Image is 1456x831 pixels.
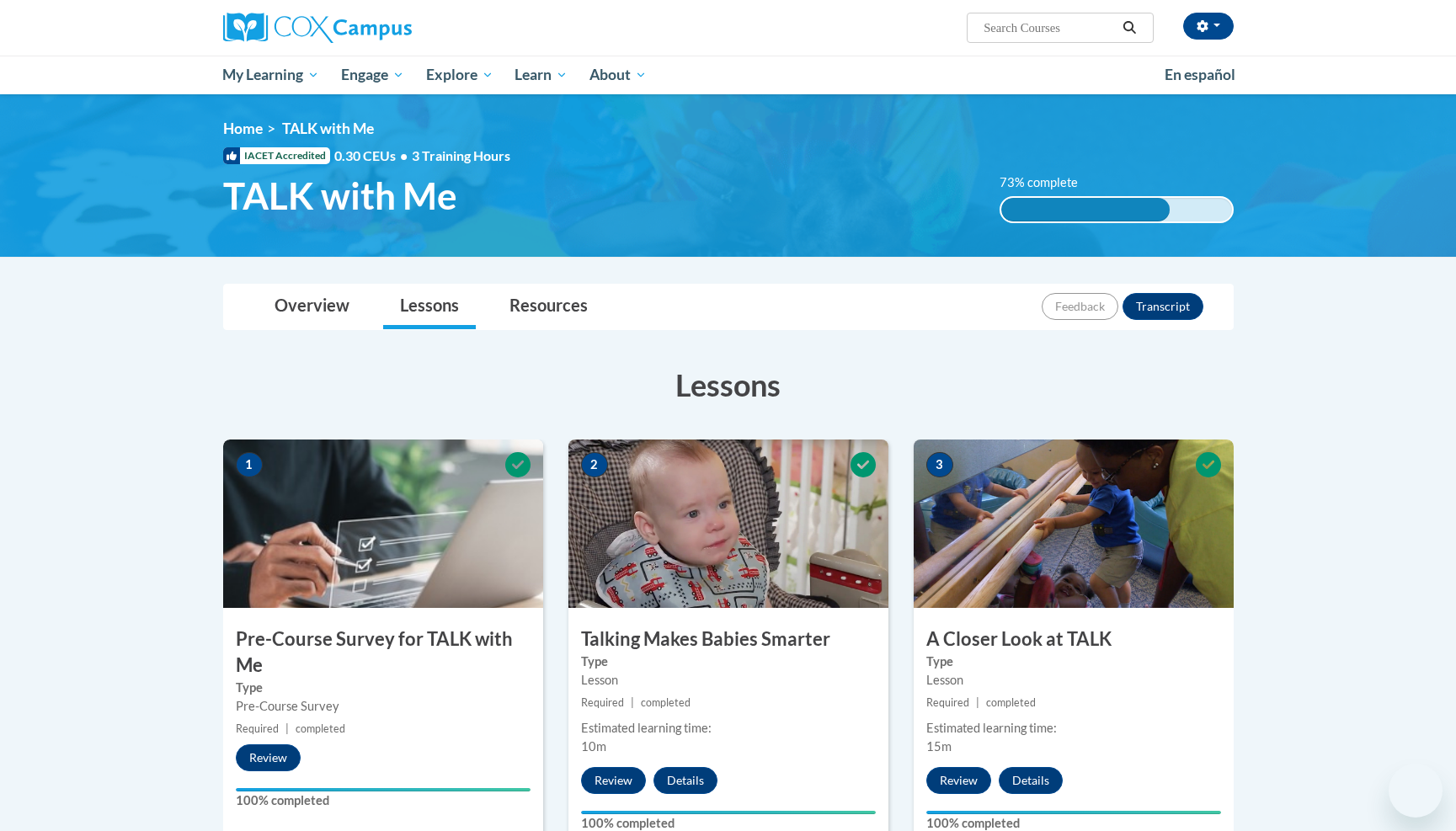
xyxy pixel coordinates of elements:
[223,13,412,43] img: Cox Campus
[223,147,330,164] span: IACET Accredited
[581,811,876,814] div: Your progress
[426,65,493,85] span: Explore
[383,285,476,329] a: Lessons
[581,653,876,671] label: Type
[581,719,876,738] div: Estimated learning time:
[581,767,646,794] button: Review
[926,696,969,709] span: Required
[914,626,1234,653] h3: A Closer Look at TALK
[223,120,263,137] a: Home
[581,452,608,477] span: 2
[976,696,979,709] span: |
[236,744,301,771] button: Review
[653,767,717,794] button: Details
[504,56,579,94] a: Learn
[589,65,647,85] span: About
[581,671,876,690] div: Lesson
[581,739,606,754] span: 10m
[334,146,412,165] span: 0.30 CEUs
[236,788,531,791] div: Your progress
[236,452,263,477] span: 1
[926,653,1221,671] label: Type
[1001,198,1170,221] div: 73% complete
[568,626,888,653] h3: Talking Makes Babies Smarter
[223,439,543,608] img: Course Image
[493,285,605,329] a: Resources
[982,18,1117,38] input: Search Courses
[568,439,888,608] img: Course Image
[926,671,1221,690] div: Lesson
[1117,18,1142,38] button: Search
[581,696,624,709] span: Required
[412,147,510,163] span: 3 Training Hours
[1389,764,1443,818] iframe: Button to launch messaging window
[415,56,504,94] a: Explore
[1000,173,1096,192] label: 73% complete
[926,719,1221,738] div: Estimated learning time:
[236,791,531,810] label: 100% completed
[999,767,1063,794] button: Details
[223,173,457,218] span: TALK with Me
[926,811,1221,814] div: Your progress
[641,696,691,709] span: completed
[1165,66,1235,83] span: En español
[914,439,1234,608] img: Course Image
[236,697,531,716] div: Pre-Course Survey
[282,120,374,137] span: TALK with Me
[223,626,543,679] h3: Pre-Course Survey for TALK with Me
[236,679,531,697] label: Type
[212,56,331,94] a: My Learning
[222,65,319,85] span: My Learning
[341,65,404,85] span: Engage
[223,364,1234,406] h3: Lessons
[285,722,289,735] span: |
[258,285,366,329] a: Overview
[198,56,1259,94] div: Main menu
[631,696,634,709] span: |
[1042,293,1118,320] button: Feedback
[400,147,408,163] span: •
[926,739,952,754] span: 15m
[1183,13,1234,40] button: Account Settings
[926,452,953,477] span: 3
[296,722,345,735] span: completed
[223,13,543,43] a: Cox Campus
[1154,57,1246,93] a: En español
[926,767,991,794] button: Review
[330,56,415,94] a: Engage
[1123,293,1203,320] button: Transcript
[515,65,568,85] span: Learn
[986,696,1036,709] span: completed
[236,722,279,735] span: Required
[579,56,658,94] a: About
